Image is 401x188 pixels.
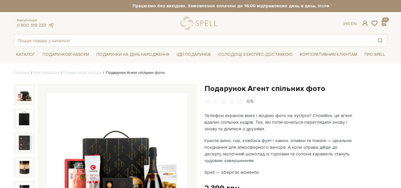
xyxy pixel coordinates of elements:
p: Spell — зберігає моменти. [204,169,353,176]
a: 0 800 319 233 [17,23,46,28]
span: Подарункові набори [40,50,92,60]
button: Пошук товару у каталозі [373,35,387,46]
img: Подарунок Агент спільних фото [16,110,33,127]
div: 0/5 [247,99,253,105]
p: Ігристе вино, сир, ковбаса фует і хамон, оливки та томати — ідеальне поєднання для атмосферного в... [204,137,353,164]
a: En [351,21,357,26]
span: Подарунки на День народження [94,50,172,60]
a: Солодощі з експрес-доставкою [216,49,295,60]
a: telegram [48,23,54,28]
span: Про Spell [362,50,387,60]
h1: Подарунок Агент спільних фото [204,84,388,94]
a: Вся продукція [34,70,59,75]
img: Подарунок Агент спільних фото [16,134,33,151]
img: Подарунок Агент спільних фото [16,86,33,103]
span: Каталог [14,50,38,60]
img: Подарунок Агент спільних фото [16,159,33,175]
div: Ук [343,21,357,27]
li: Подарунок Агент спільних фото [101,70,165,76]
a: Подарункові набори [64,70,101,75]
span: | [349,21,350,26]
a: Головна [14,70,29,75]
span: Консультація: [17,18,54,23]
input: Пошук товару у каталозі [14,35,373,46]
p: Телефон екраном вниз і жодних фото на зустрічі? Спокійно, це агент вдалих спільних кадрів. Тих, я... [204,112,353,132]
a: Корпоративним клієнтам [297,49,360,60]
span: Ідеї подарунків [174,50,213,60]
a: logo [180,17,220,30]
